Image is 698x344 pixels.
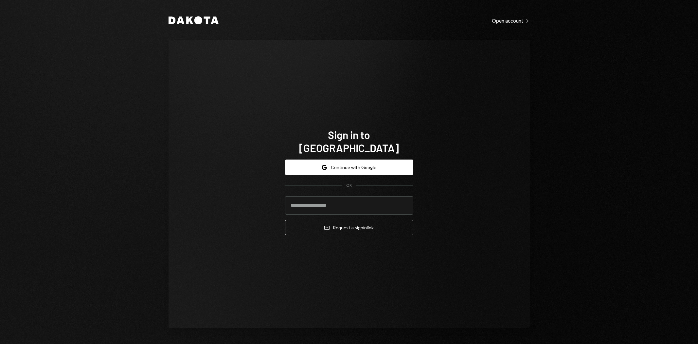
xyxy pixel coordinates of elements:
h1: Sign in to [GEOGRAPHIC_DATA] [285,128,413,154]
a: Open account [492,17,530,24]
button: Continue with Google [285,160,413,175]
button: Request a signinlink [285,220,413,235]
div: OR [346,183,352,188]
